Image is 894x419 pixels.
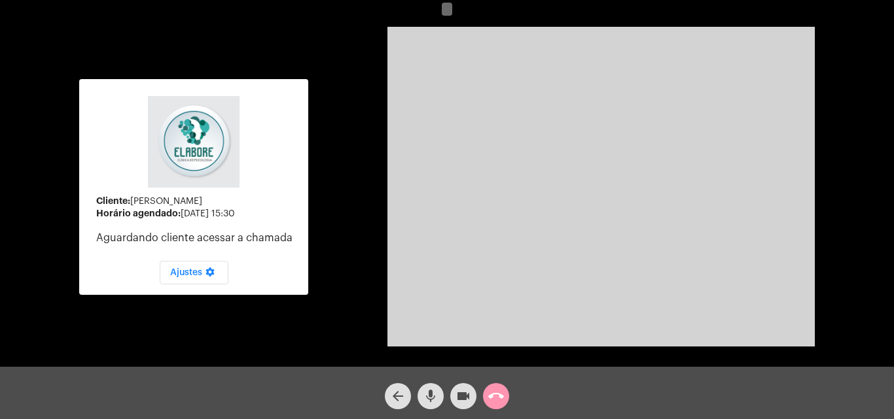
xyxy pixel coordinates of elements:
mat-icon: arrow_back [390,388,406,404]
img: 4c6856f8-84c7-1050-da6c-cc5081a5dbaf.jpg [148,96,240,188]
mat-icon: call_end [488,388,504,404]
mat-icon: mic [423,388,438,404]
strong: Horário agendado: [96,209,181,218]
mat-icon: videocam [456,388,471,404]
mat-icon: settings [202,267,218,282]
span: Ajustes [170,268,218,277]
div: [PERSON_NAME] [96,196,298,207]
p: Aguardando cliente acessar a chamada [96,232,298,244]
div: [DATE] 15:30 [96,209,298,219]
button: Ajustes [160,261,228,284]
strong: Cliente: [96,196,130,205]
